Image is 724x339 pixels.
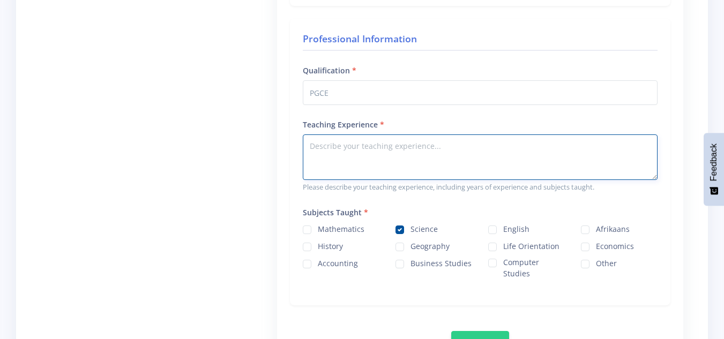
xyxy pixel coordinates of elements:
label: History [318,240,343,249]
label: Accounting [318,258,358,266]
small: Please describe your teaching experience, including years of experience and subjects taught. [303,182,658,192]
label: Mathematics [318,223,364,232]
label: Subjects Taught [303,207,368,218]
h4: Professional Information [303,32,658,51]
label: Teaching Experience [303,119,384,130]
label: Qualification [303,65,356,76]
label: Science [410,223,438,232]
label: Economics [596,240,634,249]
label: Other [596,258,617,266]
span: Feedback [709,144,719,181]
label: Afrikaans [596,223,630,232]
button: Feedback - Show survey [704,133,724,206]
label: English [503,223,529,232]
label: Computer Studies [503,257,565,265]
label: Life Orientation [503,240,559,249]
label: Geography [410,240,450,249]
label: Business Studies [410,258,472,266]
input: Enter your qualification (e.g., B.Ed, PGCE, etc.) [303,80,658,105]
